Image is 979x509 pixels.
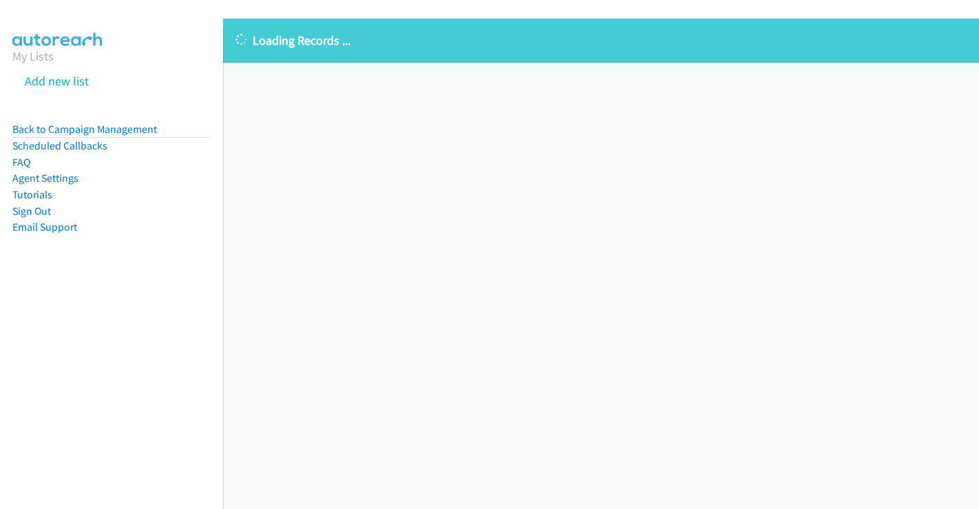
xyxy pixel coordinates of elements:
[12,220,77,233] a: Email Support
[12,139,107,152] a: Scheduled Callbacks
[12,172,78,185] a: Agent Settings
[25,73,89,89] a: Add new list
[12,156,30,169] a: FAQ
[12,48,54,64] a: My Lists
[235,31,967,50] p: Loading Records ...
[12,123,157,136] a: Back to Campaign Management
[12,205,51,218] a: Sign Out
[12,188,52,201] a: Tutorials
